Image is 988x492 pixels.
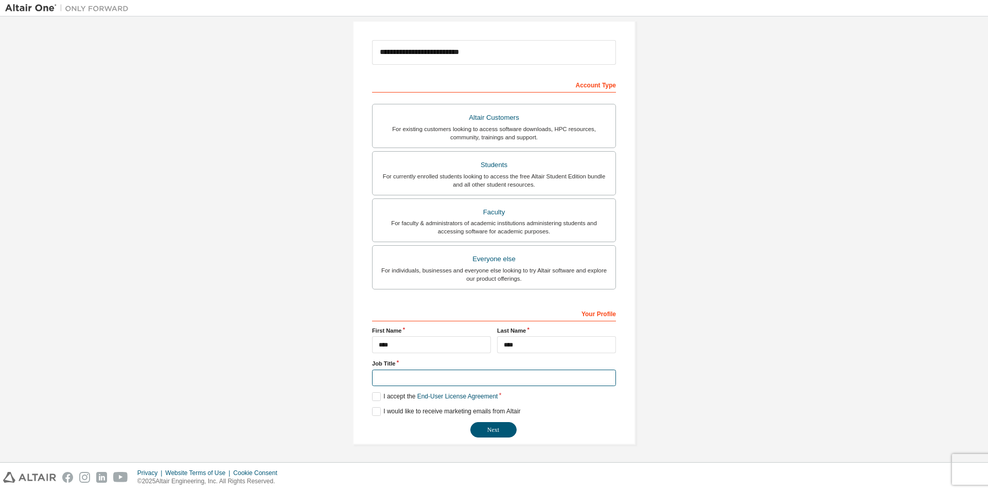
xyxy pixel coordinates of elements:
[379,252,609,266] div: Everyone else
[372,76,616,93] div: Account Type
[137,477,284,486] p: © 2025 Altair Engineering, Inc. All Rights Reserved.
[470,422,517,438] button: Next
[5,3,134,13] img: Altair One
[165,469,233,477] div: Website Terms of Use
[379,266,609,283] div: For individuals, businesses and everyone else looking to try Altair software and explore our prod...
[379,219,609,235] div: For faculty & administrators of academic institutions administering students and accessing softwa...
[372,392,498,401] label: I accept the
[372,305,616,321] div: Your Profile
[497,326,616,335] label: Last Name
[96,472,107,483] img: linkedin.svg
[379,111,609,125] div: Altair Customers
[233,469,283,477] div: Cookie Consent
[137,469,165,477] div: Privacy
[372,407,520,416] label: I would like to receive marketing emails from Altair
[417,393,498,400] a: End-User License Agreement
[379,158,609,172] div: Students
[379,125,609,141] div: For existing customers looking to access software downloads, HPC resources, community, trainings ...
[372,326,491,335] label: First Name
[3,472,56,483] img: altair_logo.svg
[372,359,616,368] label: Job Title
[113,472,128,483] img: youtube.svg
[379,205,609,220] div: Faculty
[79,472,90,483] img: instagram.svg
[379,172,609,189] div: For currently enrolled students looking to access the free Altair Student Edition bundle and all ...
[62,472,73,483] img: facebook.svg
